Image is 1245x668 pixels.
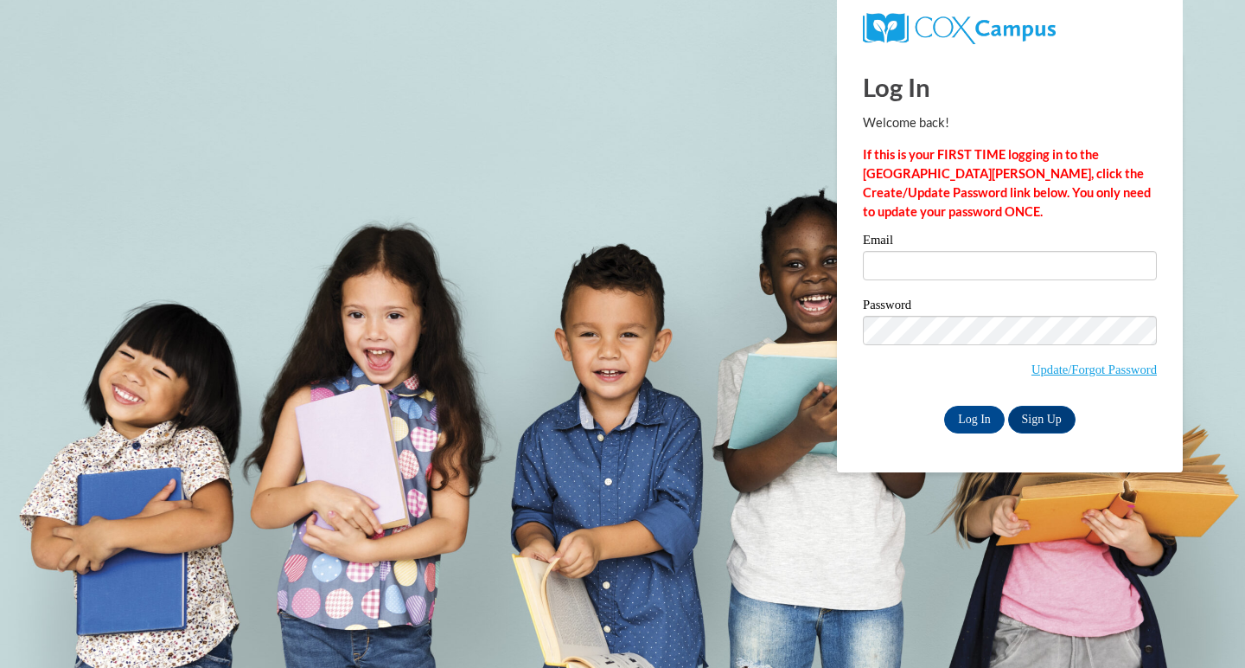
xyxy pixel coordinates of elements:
[863,13,1056,44] img: COX Campus
[863,113,1157,132] p: Welcome back!
[1031,363,1157,376] a: Update/Forgot Password
[944,406,1005,434] input: Log In
[863,20,1056,35] a: COX Campus
[863,299,1157,316] label: Password
[863,147,1151,219] strong: If this is your FIRST TIME logging in to the [GEOGRAPHIC_DATA][PERSON_NAME], click the Create/Upd...
[1008,406,1076,434] a: Sign Up
[863,69,1157,105] h1: Log In
[863,234,1157,251] label: Email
